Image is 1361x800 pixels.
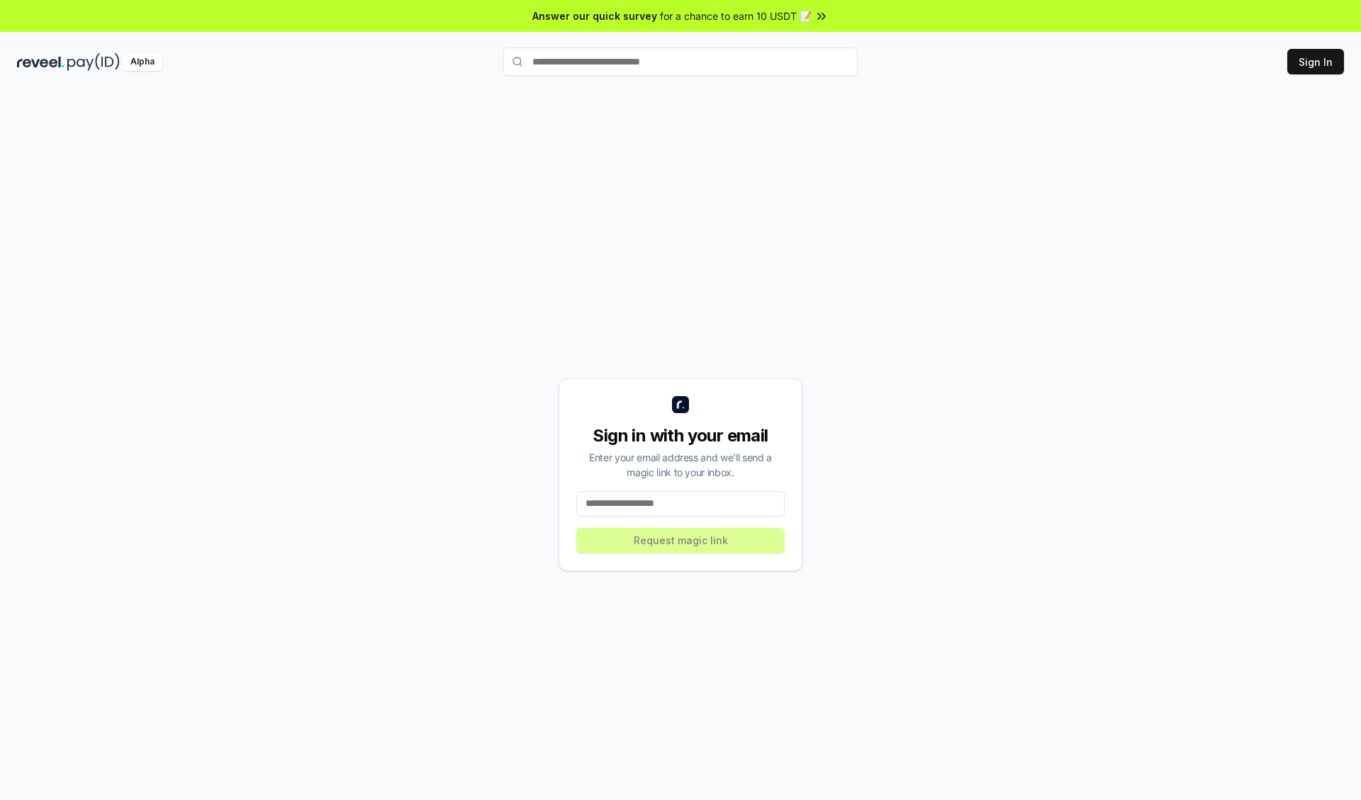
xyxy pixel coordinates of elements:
img: reveel_dark [17,53,65,71]
div: Sign in with your email [576,424,785,447]
div: Enter your email address and we’ll send a magic link to your inbox. [576,450,785,480]
span: for a chance to earn 10 USDT 📝 [660,9,812,23]
span: Answer our quick survey [532,9,657,23]
img: logo_small [672,396,689,413]
div: Alpha [123,53,162,71]
button: Sign In [1287,49,1344,74]
img: pay_id [67,53,120,71]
